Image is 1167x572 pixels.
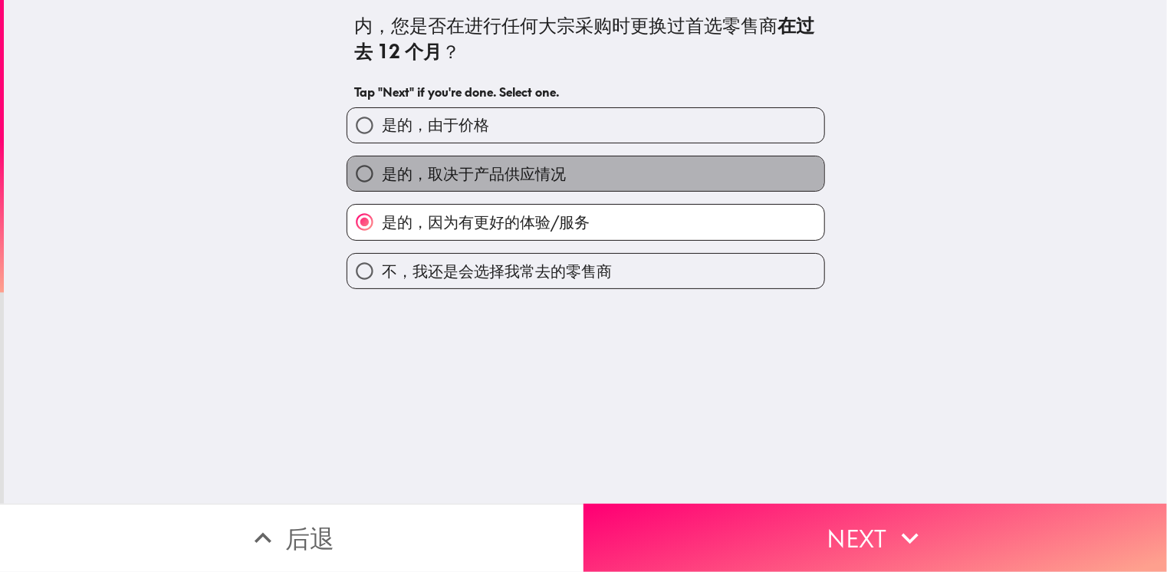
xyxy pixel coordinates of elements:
[382,163,566,185] span: 是的，取决于产品供应情况
[355,14,815,63] b: 在过去 12 个月
[347,254,824,288] button: 不，我还是会选择我常去的零售商
[355,84,817,100] h6: Tap "Next" if you're done. Select one.
[583,504,1167,572] button: Next
[382,212,590,233] span: 是的，因为有更好的体验/服务
[347,205,824,239] button: 是的，因为有更好的体验/服务
[347,156,824,191] button: 是的，取决于产品供应情况
[355,13,817,64] div: 内，您是否在进行任何大宗采购时更换过首选零售商 ？
[347,108,824,143] button: 是的，由于价格
[382,261,612,282] span: 不，我还是会选择我常去的零售商
[382,114,489,136] span: 是的，由于价格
